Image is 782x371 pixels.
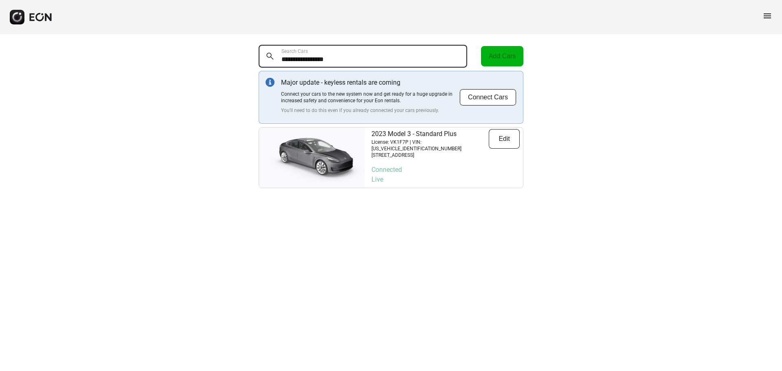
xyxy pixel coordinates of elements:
[281,107,459,114] p: You'll need to do this even if you already connected your cars previously.
[371,139,489,152] p: License: VK1F7P | VIN: [US_VEHICLE_IDENTIFICATION_NUMBER]
[371,129,489,139] p: 2023 Model 3 - Standard Plus
[266,78,275,87] img: info
[459,89,516,106] button: Connect Cars
[762,11,772,21] span: menu
[371,152,489,158] p: [STREET_ADDRESS]
[371,175,520,184] p: Live
[281,91,459,104] p: Connect your cars to the new system now and get ready for a huge upgrade in increased safety and ...
[259,131,365,184] img: car
[489,129,520,149] button: Edit
[281,48,308,55] label: Search Cars
[371,165,520,175] p: Connected
[281,78,459,88] p: Major update - keyless rentals are coming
